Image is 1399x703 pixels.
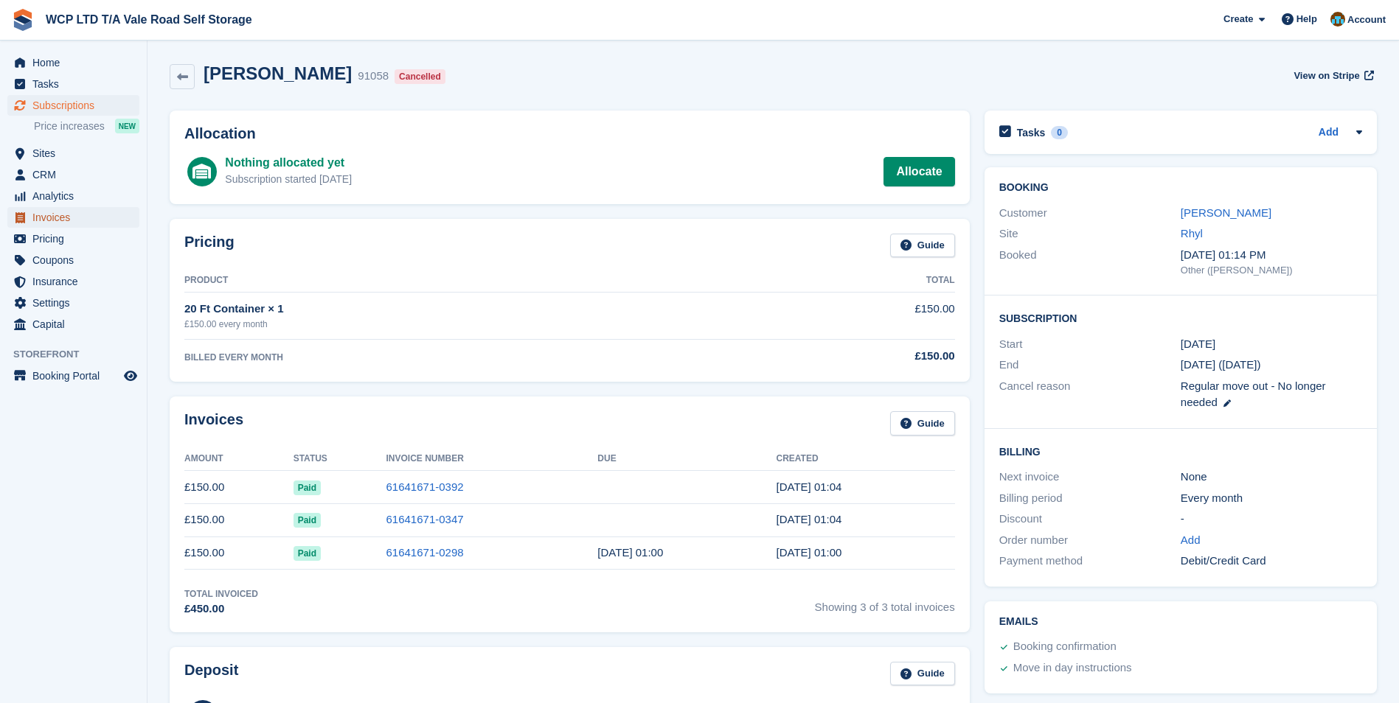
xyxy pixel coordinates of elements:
[32,52,121,73] span: Home
[776,480,841,493] time: 2025-08-25 00:04:43 UTC
[1294,69,1359,83] span: View on Stripe
[294,480,321,495] span: Paid
[999,469,1181,486] div: Next invoice
[184,351,734,364] div: BILLED EVERY MONTH
[890,662,955,686] a: Guide
[225,172,352,187] div: Subscription started [DATE]
[294,546,321,561] span: Paid
[999,182,1362,194] h2: Booking
[184,587,258,601] div: Total Invoiced
[1181,490,1362,507] div: Every month
[7,74,139,94] a: menu
[7,143,139,164] a: menu
[1223,12,1253,27] span: Create
[32,143,121,164] span: Sites
[34,118,139,134] a: Price increases NEW
[294,513,321,528] span: Paid
[358,68,389,85] div: 91058
[999,553,1181,570] div: Payment method
[225,154,352,172] div: Nothing allocated yet
[815,587,955,618] span: Showing 3 of 3 total invoices
[999,616,1362,628] h2: Emails
[1017,126,1046,139] h2: Tasks
[999,490,1181,507] div: Billing period
[1181,380,1326,409] span: Regular move out - No longer needed
[184,125,955,142] h2: Allocation
[734,348,955,365] div: £150.00
[386,546,464,559] a: 61641671-0298
[1181,553,1362,570] div: Debit/Credit Card
[1181,511,1362,528] div: -
[7,52,139,73] a: menu
[1181,532,1201,549] a: Add
[776,513,841,525] time: 2025-07-25 00:04:17 UTC
[999,336,1181,353] div: Start
[890,234,955,258] a: Guide
[1181,247,1362,264] div: [DATE] 01:14 PM
[184,503,294,536] td: £150.00
[597,447,776,471] th: Due
[7,366,139,386] a: menu
[294,447,386,471] th: Status
[184,411,243,436] h2: Invoices
[386,513,464,525] a: 61641671-0347
[1181,336,1215,353] time: 2025-06-25 00:00:00 UTC
[1051,126,1068,139] div: 0
[1013,638,1117,656] div: Booking confirmation
[884,157,954,186] a: Allocate
[7,164,139,185] a: menu
[597,546,663,559] time: 2025-06-26 00:00:00 UTC
[7,271,139,292] a: menu
[32,74,121,94] span: Tasks
[890,411,955,436] a: Guide
[1319,125,1339,141] a: Add
[999,511,1181,528] div: Discount
[122,367,139,385] a: Preview store
[999,225,1181,242] div: Site
[1181,206,1271,219] a: [PERSON_NAME]
[776,447,954,471] th: Created
[1013,660,1132,677] div: Move in day instructions
[1181,263,1362,278] div: Other ([PERSON_NAME])
[32,314,121,335] span: Capital
[1347,13,1386,27] span: Account
[12,9,34,31] img: stora-icon-8386f47178a22dfd0bd8f6a31ec36ba5ce8667c1dd55bd0f319d3a0aa187defe.svg
[184,536,294,570] td: £150.00
[734,293,955,339] td: £150.00
[395,69,445,84] div: Cancelled
[999,310,1362,325] h2: Subscription
[32,95,121,116] span: Subscriptions
[7,228,139,249] a: menu
[7,95,139,116] a: menu
[1288,63,1377,88] a: View on Stripe
[32,293,121,313] span: Settings
[32,164,121,185] span: CRM
[204,63,352,83] h2: [PERSON_NAME]
[734,269,955,293] th: Total
[7,250,139,270] a: menu
[13,347,147,362] span: Storefront
[32,228,121,249] span: Pricing
[32,250,121,270] span: Coupons
[34,119,105,133] span: Price increases
[7,314,139,335] a: menu
[386,447,598,471] th: Invoice Number
[184,447,294,471] th: Amount
[184,301,734,318] div: 20 Ft Container × 1
[1181,358,1261,371] span: [DATE] ([DATE])
[999,357,1181,374] div: End
[32,271,121,292] span: Insurance
[184,601,258,618] div: £450.00
[32,207,121,228] span: Invoices
[7,207,139,228] a: menu
[184,318,734,331] div: £150.00 every month
[999,247,1181,278] div: Booked
[184,234,235,258] h2: Pricing
[115,119,139,133] div: NEW
[32,186,121,206] span: Analytics
[1181,469,1362,486] div: None
[999,532,1181,549] div: Order number
[7,293,139,313] a: menu
[999,444,1362,458] h2: Billing
[1296,12,1317,27] span: Help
